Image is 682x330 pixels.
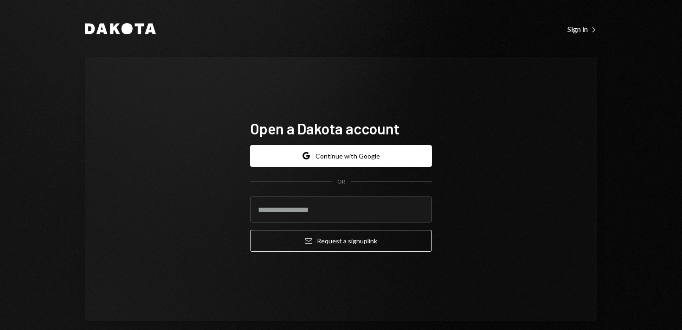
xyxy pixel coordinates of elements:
button: Continue with Google [250,145,432,167]
button: Request a signuplink [250,230,432,252]
a: Sign in [567,24,597,34]
div: Sign in [567,25,597,34]
h1: Open a Dakota account [250,119,432,138]
div: OR [337,178,345,186]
